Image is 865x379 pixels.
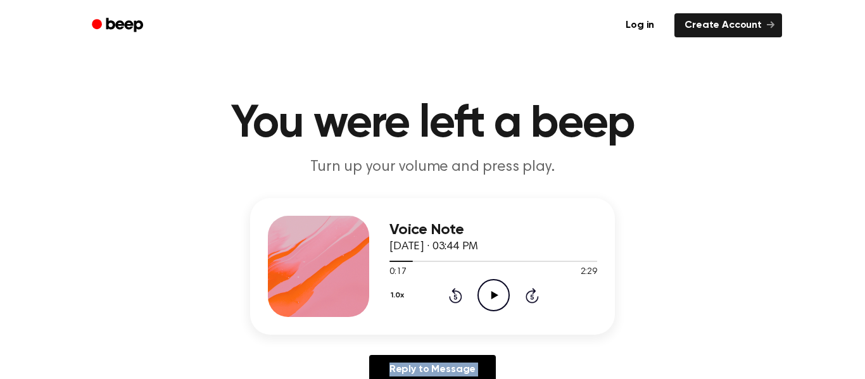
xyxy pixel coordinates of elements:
[389,285,408,306] button: 1.0x
[389,241,478,252] span: [DATE] · 03:44 PM
[613,11,667,40] a: Log in
[581,266,597,279] span: 2:29
[674,13,782,37] a: Create Account
[189,157,676,178] p: Turn up your volume and press play.
[108,101,757,147] h1: You were left a beep
[389,221,597,239] h3: Voice Note
[389,266,406,279] span: 0:17
[83,13,155,38] a: Beep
